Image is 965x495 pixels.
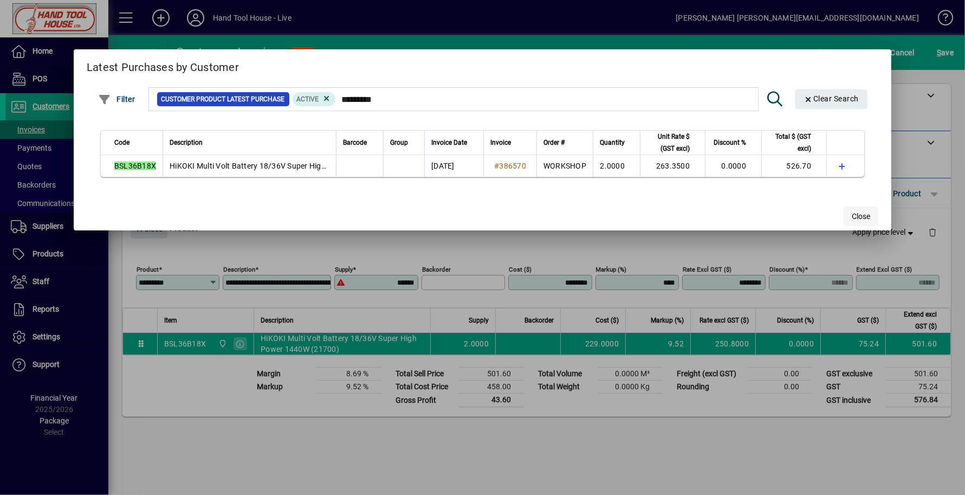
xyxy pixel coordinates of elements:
td: 0.0000 [705,155,761,177]
div: Barcode [343,137,377,149]
div: Total $ (GST excl) [768,131,821,155]
span: Unit Rate $ (GST excl) [647,131,690,155]
span: Total $ (GST excl) [768,131,811,155]
span: Customer Product Latest Purchase [161,94,285,105]
span: Code [114,137,129,149]
div: Description [170,137,329,149]
td: 526.70 [761,155,826,177]
div: Group [390,137,418,149]
span: Active [297,95,319,103]
span: Close [852,211,870,222]
div: Code [114,137,156,149]
span: Invoice [490,137,511,149]
span: Discount % [714,137,746,149]
div: Invoice [490,137,530,149]
span: Group [390,137,408,149]
div: Quantity [600,137,634,149]
div: Invoice Date [431,137,477,149]
span: Filter [98,95,135,104]
td: 2.0000 [593,155,640,177]
div: Order # [543,137,586,149]
em: BSL36B18X [114,162,156,170]
button: Filter [95,89,138,109]
mat-chip: Product Activation Status: Active [293,92,336,106]
td: 263.3500 [640,155,705,177]
span: 386570 [500,162,527,170]
td: WORKSHOP [536,155,593,177]
h2: Latest Purchases by Customer [74,49,891,81]
span: Order # [543,137,565,149]
td: [DATE] [424,155,483,177]
span: Clear Search [804,94,859,103]
span: Quantity [600,137,625,149]
span: Description [170,137,203,149]
div: Unit Rate $ (GST excl) [647,131,700,155]
button: Close [844,207,878,226]
div: Discount % [712,137,756,149]
button: Clear [795,89,868,109]
span: HiKOKI Multi Volt Battery 18/36V Super High Power 1440W (21700) [170,162,406,170]
a: #386570 [490,160,530,172]
span: # [494,162,499,170]
span: Invoice Date [431,137,467,149]
span: Barcode [343,137,367,149]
